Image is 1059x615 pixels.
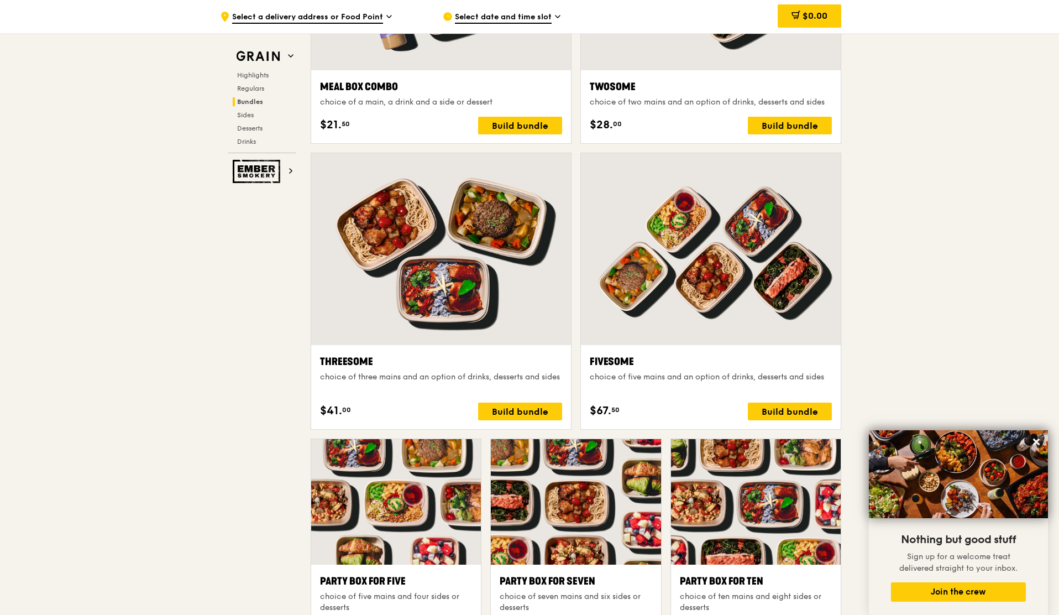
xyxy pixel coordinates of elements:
[680,591,832,613] div: choice of ten mains and eight sides or desserts
[320,574,472,589] div: Party Box for Five
[237,124,263,132] span: Desserts
[869,430,1048,518] img: DSC07876-Edit02-Large.jpeg
[320,372,562,383] div: choice of three mains and an option of drinks, desserts and sides
[320,354,562,369] div: Threesome
[237,138,256,145] span: Drinks
[232,12,383,24] span: Select a delivery address or Food Point
[891,582,1026,602] button: Join the crew
[590,79,832,95] div: Twosome
[590,403,611,419] span: $67.
[748,403,832,420] div: Build bundle
[320,97,562,108] div: choice of a main, a drink and a side or dessert
[500,591,652,613] div: choice of seven mains and six sides or desserts
[590,117,613,133] span: $28.
[237,85,264,92] span: Regulars
[899,552,1018,573] span: Sign up for a welcome treat delivered straight to your inbox.
[1027,433,1045,451] button: Close
[233,46,284,66] img: Grain web logo
[320,79,562,95] div: Meal Box Combo
[901,533,1016,546] span: Nothing but good stuff
[748,117,832,134] div: Build bundle
[803,11,827,21] span: $0.00
[478,403,562,420] div: Build bundle
[233,160,284,183] img: Ember Smokery web logo
[611,405,620,414] span: 50
[590,372,832,383] div: choice of five mains and an option of drinks, desserts and sides
[320,591,472,613] div: choice of five mains and four sides or desserts
[237,111,254,119] span: Sides
[478,117,562,134] div: Build bundle
[237,71,269,79] span: Highlights
[590,354,832,369] div: Fivesome
[500,574,652,589] div: Party Box for Seven
[455,12,552,24] span: Select date and time slot
[320,117,342,133] span: $21.
[320,403,342,419] span: $41.
[680,574,832,589] div: Party Box for Ten
[590,97,832,108] div: choice of two mains and an option of drinks, desserts and sides
[237,98,263,106] span: Bundles
[342,405,351,414] span: 00
[342,119,350,128] span: 50
[613,119,622,128] span: 00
